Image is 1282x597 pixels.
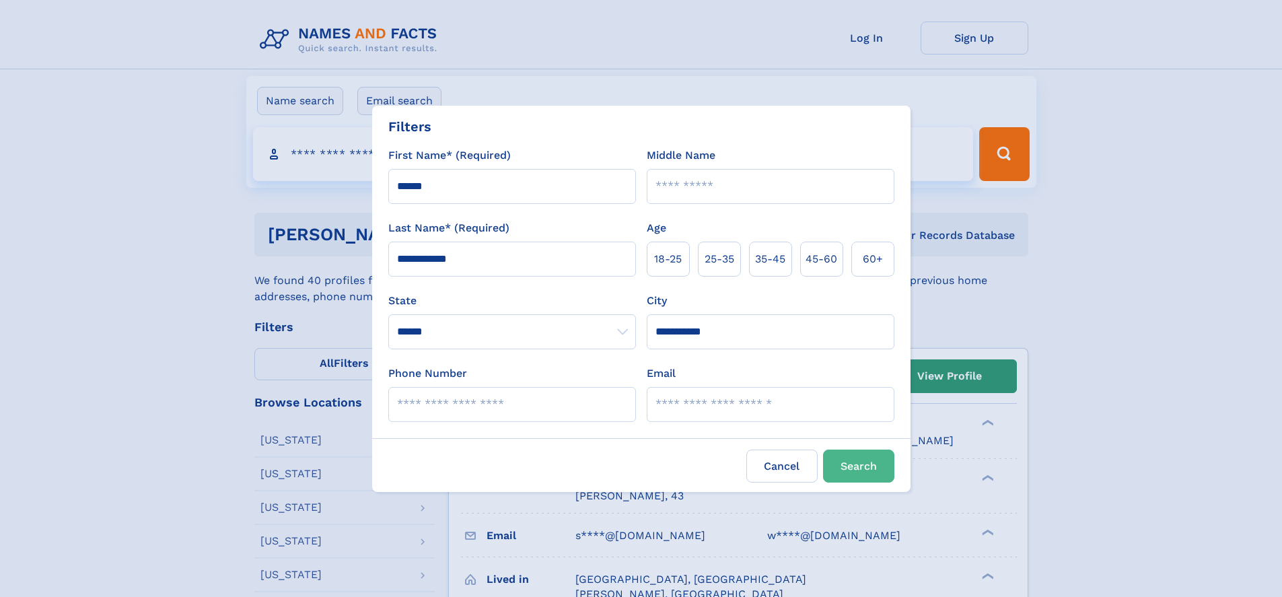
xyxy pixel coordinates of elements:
div: Filters [388,116,431,137]
label: State [388,293,636,309]
span: 25‑35 [705,251,734,267]
span: 18‑25 [654,251,682,267]
label: City [647,293,667,309]
button: Search [823,450,894,483]
span: 60+ [863,251,883,267]
label: Phone Number [388,365,467,382]
label: First Name* (Required) [388,147,511,164]
label: Age [647,220,666,236]
label: Cancel [746,450,818,483]
label: Email [647,365,676,382]
label: Last Name* (Required) [388,220,509,236]
label: Middle Name [647,147,715,164]
span: 35‑45 [755,251,785,267]
span: 45‑60 [806,251,837,267]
